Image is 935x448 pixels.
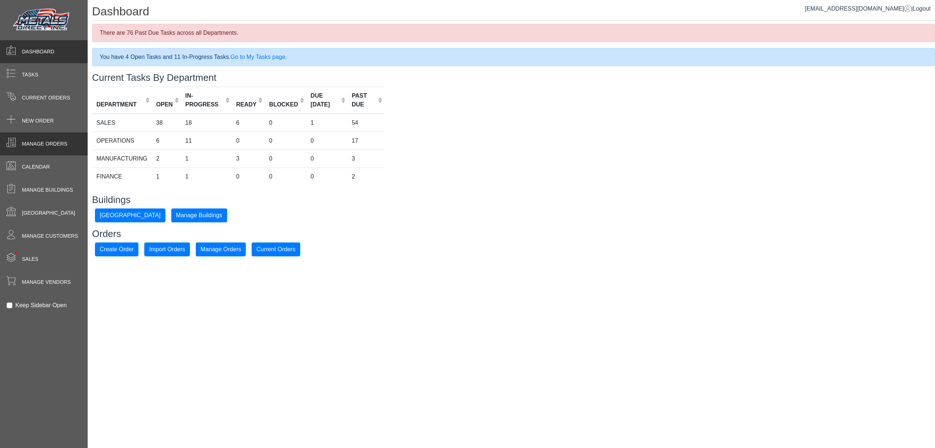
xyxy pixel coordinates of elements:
a: Current Orders [252,246,300,252]
td: 1 [152,167,181,185]
div: You have 4 Open Tasks and 11 In-Progress Tasks. [92,48,935,66]
td: SALES [92,114,152,132]
td: 1 [181,150,232,167]
span: Dashboard [22,48,54,56]
td: 1 [306,114,347,132]
button: Manage Buildings [171,208,227,222]
td: 3 [347,150,384,167]
button: Manage Orders [196,242,246,256]
a: Manage Buildings [171,212,227,218]
div: READY [236,100,256,109]
button: Create Order [95,242,138,256]
td: 0 [265,132,306,150]
span: Manage Customers [22,232,78,240]
div: DEPARTMENT [96,100,144,109]
a: Create Order [95,246,138,252]
h3: Orders [92,228,935,240]
div: There are 76 Past Due Tasks across all Departments. [92,24,935,42]
td: 0 [265,150,306,167]
button: [GEOGRAPHIC_DATA] [95,208,165,222]
a: Manage Orders [196,246,246,252]
div: DUE [DATE] [310,91,339,109]
span: Tasks [22,71,38,79]
td: 0 [232,167,264,185]
td: 18 [181,114,232,132]
div: PAST DUE [352,91,376,109]
td: 0 [265,167,306,185]
button: Import Orders [144,242,190,256]
span: Logout [913,5,931,12]
a: Go to My Tasks page. [230,54,287,60]
td: 0 [306,167,347,185]
td: 6 [232,114,264,132]
td: 3 [232,150,264,167]
h3: Current Tasks By Department [92,72,935,83]
img: Metals Direct Inc Logo [11,7,73,34]
span: New Order [22,117,54,125]
div: BLOCKED [269,100,298,109]
span: Manage Orders [22,140,67,148]
span: Manage Buildings [22,186,73,194]
td: 2 [347,167,384,185]
span: Manage Vendors [22,278,71,286]
h3: Buildings [92,194,935,206]
td: 38 [152,114,181,132]
td: 1 [181,167,232,185]
button: Current Orders [252,242,300,256]
a: Import Orders [144,246,190,252]
td: 0 [306,132,347,150]
div: IN-PROGRESS [185,91,224,109]
h1: Dashboard [92,4,935,21]
td: 54 [347,114,384,132]
span: Current Orders [22,94,70,102]
td: 0 [265,114,306,132]
div: OPEN [156,100,173,109]
td: 11 [181,132,232,150]
span: • [7,241,26,265]
a: [GEOGRAPHIC_DATA] [95,212,165,218]
td: OPERATIONS [92,132,152,150]
a: [EMAIL_ADDRESS][DOMAIN_NAME] [805,5,911,12]
td: 2 [152,150,181,167]
div: | [805,4,931,13]
td: FINANCE [92,167,152,185]
td: 6 [152,132,181,150]
td: 0 [232,132,264,150]
td: 0 [306,150,347,167]
span: Calendar [22,163,50,171]
span: Sales [22,255,38,263]
td: MANUFACTURING [92,150,152,167]
label: Keep Sidebar Open [15,301,67,310]
td: 17 [347,132,384,150]
span: [GEOGRAPHIC_DATA] [22,209,75,217]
